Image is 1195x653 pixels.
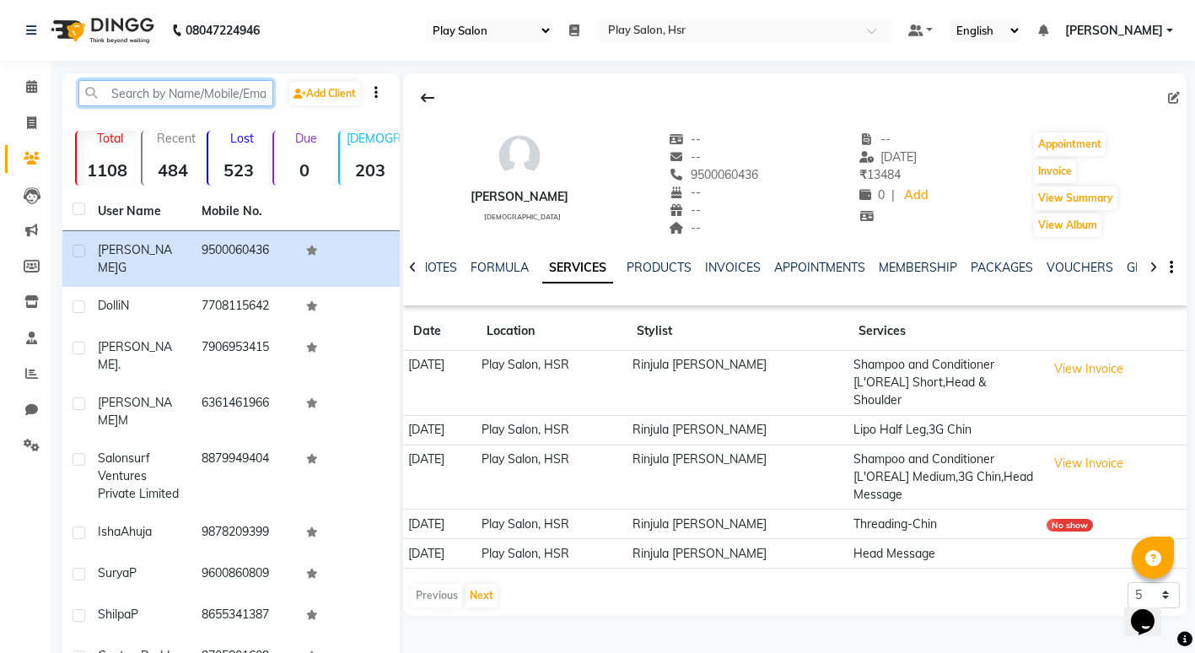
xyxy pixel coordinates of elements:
[670,202,702,218] span: --
[1047,519,1093,532] div: No show
[98,298,121,313] span: Dolli
[403,415,476,445] td: [DATE]
[848,351,1042,416] td: Shampoo and Conditioner [L'OREAL] Short,Head & Shoulder
[627,312,848,351] th: Stylist
[1127,260,1192,275] a: GIFTCARDS
[627,415,848,445] td: Rinjula [PERSON_NAME]
[121,524,152,539] span: Ahuja
[627,539,848,569] td: Rinjula [PERSON_NAME]
[274,159,335,181] strong: 0
[215,131,269,146] p: Lost
[879,260,957,275] a: MEMBERSHIP
[1034,186,1117,210] button: View Summary
[471,260,529,275] a: FORMULA
[43,7,159,54] img: logo
[859,187,885,202] span: 0
[891,186,895,204] span: |
[859,167,901,182] span: 13484
[627,445,848,510] td: Rinjula [PERSON_NAME]
[118,413,128,428] span: M
[902,184,931,208] a: Add
[191,513,295,554] td: 9878209399
[627,351,848,416] td: Rinjula [PERSON_NAME]
[419,260,457,275] a: NOTES
[1124,586,1178,636] iframe: chat widget
[98,524,121,539] span: Isha
[129,565,137,580] span: P
[121,298,129,313] span: N
[403,312,476,351] th: Date
[848,415,1042,445] td: Lipo Half Leg,3G Chin
[98,565,129,580] span: Surya
[98,339,172,372] span: [PERSON_NAME]
[98,395,172,428] span: [PERSON_NAME]
[848,312,1042,351] th: Services
[859,167,867,182] span: ₹
[476,510,627,539] td: Play Salon, HSR
[1047,451,1131,477] button: View Invoice
[476,445,627,510] td: Play Salon, HSR
[410,82,445,114] div: Back to Client
[1034,159,1076,183] button: Invoice
[670,220,702,235] span: --
[98,451,179,501] span: Salonsurf Ventures Private Limited
[848,510,1042,539] td: Threading-Chin
[1047,260,1113,275] a: VOUCHERS
[403,510,476,539] td: [DATE]
[191,192,295,231] th: Mobile No.
[191,287,295,328] td: 7708115642
[98,242,172,275] span: [PERSON_NAME]
[186,7,260,54] b: 08047224946
[859,132,891,147] span: --
[476,539,627,569] td: Play Salon, HSR
[191,596,295,637] td: 8655341387
[191,328,295,384] td: 7906953415
[670,185,702,200] span: --
[627,510,848,539] td: Rinjula [PERSON_NAME]
[859,149,918,165] span: [DATE]
[98,607,131,622] span: Shilpa
[494,131,545,181] img: avatar
[848,539,1042,569] td: Head Message
[78,80,273,106] input: Search by Name/Mobile/Email/Code
[476,351,627,416] td: Play Salon, HSR
[403,539,476,569] td: [DATE]
[1034,132,1106,156] button: Appointment
[149,131,203,146] p: Recent
[670,167,759,182] span: 9500060436
[627,260,692,275] a: PRODUCTS
[340,159,401,181] strong: 203
[403,351,476,416] td: [DATE]
[848,445,1042,510] td: Shampoo and Conditioner [L'OREAL] Medium,3G Chin,Head Message
[1047,356,1131,382] button: View Invoice
[143,159,203,181] strong: 484
[118,260,126,275] span: G
[347,131,401,146] p: [DEMOGRAPHIC_DATA]
[277,131,335,146] p: Due
[670,149,702,165] span: --
[208,159,269,181] strong: 523
[471,188,568,206] div: [PERSON_NAME]
[289,82,360,105] a: Add Client
[484,213,561,221] span: [DEMOGRAPHIC_DATA]
[1034,213,1101,237] button: View Album
[670,132,702,147] span: --
[476,312,627,351] th: Location
[1065,22,1163,40] span: [PERSON_NAME]
[88,192,191,231] th: User Name
[403,445,476,510] td: [DATE]
[542,253,613,283] a: SERVICES
[476,415,627,445] td: Play Salon, HSR
[83,131,137,146] p: Total
[191,231,295,287] td: 9500060436
[774,260,865,275] a: APPOINTMENTS
[191,384,295,440] td: 6361461966
[118,357,121,372] span: .
[131,607,138,622] span: P
[77,159,137,181] strong: 1108
[466,584,498,607] button: Next
[971,260,1033,275] a: PACKAGES
[191,554,295,596] td: 9600860809
[191,440,295,513] td: 8879949404
[705,260,761,275] a: INVOICES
